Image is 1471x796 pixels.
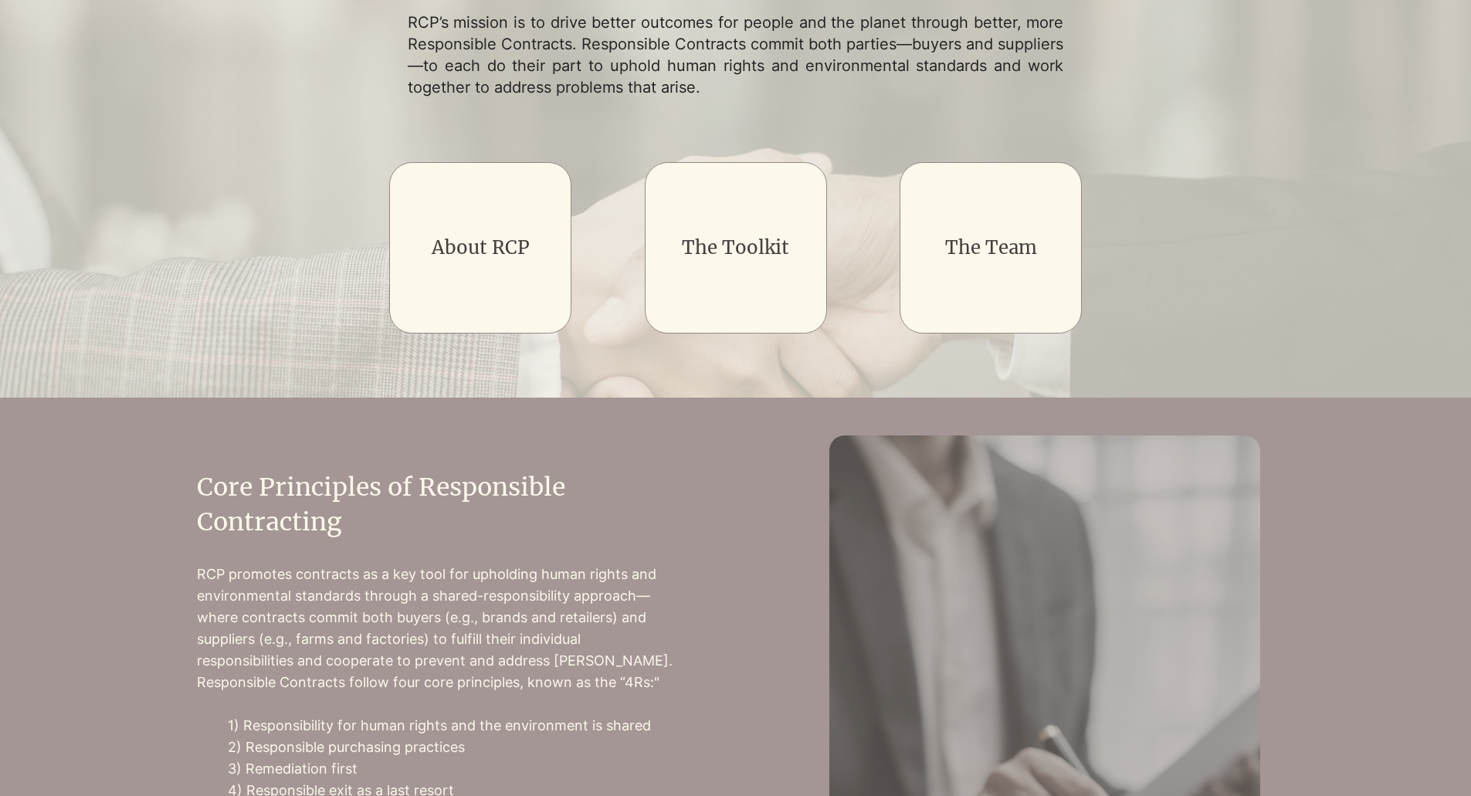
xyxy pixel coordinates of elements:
[408,12,1064,98] p: RCP’s mission is to drive better outcomes for people and the planet through better, more Responsi...
[945,235,1037,259] a: The Team
[228,737,676,758] p: 2) Responsible purchasing practices
[197,564,676,693] p: RCP promotes contracts as a key tool for upholding human rights and environmental standards throu...
[228,758,676,780] p: 3) Remediation first
[197,470,676,540] h2: Core Principles of Responsible Contracting
[228,715,676,737] p: 1) Responsibility for human rights and the environment is shared
[682,235,789,259] a: The Toolkit
[432,235,530,259] a: About RCP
